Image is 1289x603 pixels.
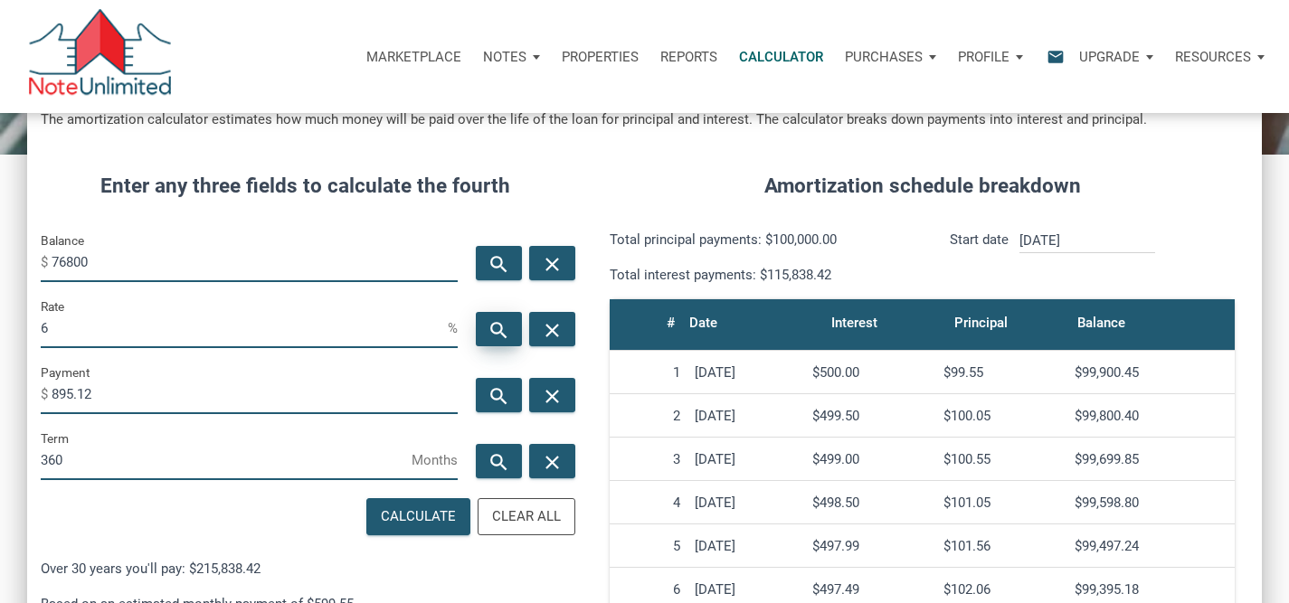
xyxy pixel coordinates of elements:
[529,378,575,412] button: close
[617,408,679,424] div: 2
[695,364,798,381] div: [DATE]
[812,538,929,554] div: $497.99
[483,49,526,65] p: Notes
[472,30,551,84] button: Notes
[366,49,461,65] p: Marketplace
[366,498,470,535] button: Calculate
[542,253,564,276] i: close
[845,49,923,65] p: Purchases
[1079,49,1140,65] p: Upgrade
[1075,581,1228,598] div: $99,395.18
[943,408,1060,424] div: $100.05
[488,385,509,408] i: search
[695,451,798,467] div: [DATE]
[529,312,575,346] button: close
[667,310,675,335] div: #
[542,451,564,474] i: close
[448,314,458,343] span: %
[943,451,1060,467] div: $100.55
[355,30,472,84] button: Marketplace
[529,246,575,280] button: close
[551,30,649,84] a: Properties
[476,444,522,478] button: search
[695,538,798,554] div: [DATE]
[954,310,1008,335] div: Principal
[412,446,458,475] span: Months
[52,241,458,282] input: Balance
[812,581,929,598] div: $497.49
[1033,30,1068,84] button: email
[1068,30,1164,84] button: Upgrade
[529,444,575,478] button: close
[41,380,52,409] span: $
[610,229,908,250] p: Total principal payments: $100,000.00
[476,312,522,346] button: search
[943,581,1060,598] div: $102.06
[812,364,929,381] div: $500.00
[1075,451,1228,467] div: $99,699.85
[728,30,834,84] a: Calculator
[617,538,679,554] div: 5
[695,408,798,424] div: [DATE]
[1075,364,1228,381] div: $99,900.45
[41,230,84,251] label: Balance
[488,253,509,276] i: search
[492,506,561,527] div: Clear All
[1175,49,1251,65] p: Resources
[41,439,412,480] input: Term
[958,49,1009,65] p: Profile
[695,581,798,598] div: [DATE]
[812,495,929,511] div: $498.50
[617,451,679,467] div: 3
[41,558,569,579] p: Over 30 years you'll pay: $215,838.42
[1075,538,1228,554] div: $99,497.24
[381,506,456,527] div: Calculate
[610,264,908,286] p: Total interest payments: $115,838.42
[41,248,52,277] span: $
[41,171,569,202] h4: Enter any three fields to calculate the fourth
[488,451,509,474] i: search
[950,229,1009,286] p: Start date
[596,171,1248,202] h4: Amortization schedule breakdown
[27,9,173,104] img: NoteUnlimited
[947,30,1034,84] button: Profile
[488,319,509,342] i: search
[689,310,717,335] div: Date
[476,378,522,412] button: search
[1077,310,1125,335] div: Balance
[41,428,69,449] label: Term
[542,319,564,342] i: close
[943,364,1060,381] div: $99.55
[1075,495,1228,511] div: $99,598.80
[943,538,1060,554] div: $101.56
[1075,408,1228,424] div: $99,800.40
[52,373,458,414] input: Payment
[649,30,728,84] button: Reports
[831,310,877,335] div: Interest
[41,296,64,317] label: Rate
[41,307,448,348] input: Rate
[41,109,1248,130] h5: The amortization calculator estimates how much money will be paid over the life of the loan for p...
[834,30,947,84] button: Purchases
[1045,46,1066,67] i: email
[617,495,679,511] div: 4
[1164,30,1275,84] button: Resources
[41,362,90,383] label: Payment
[478,498,575,535] button: Clear All
[812,408,929,424] div: $499.50
[695,495,798,511] div: [DATE]
[617,364,679,381] div: 1
[617,581,679,598] div: 6
[562,49,639,65] p: Properties
[812,451,929,467] div: $499.00
[660,49,717,65] p: Reports
[476,246,522,280] button: search
[542,385,564,408] i: close
[943,495,1060,511] div: $101.05
[739,49,823,65] p: Calculator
